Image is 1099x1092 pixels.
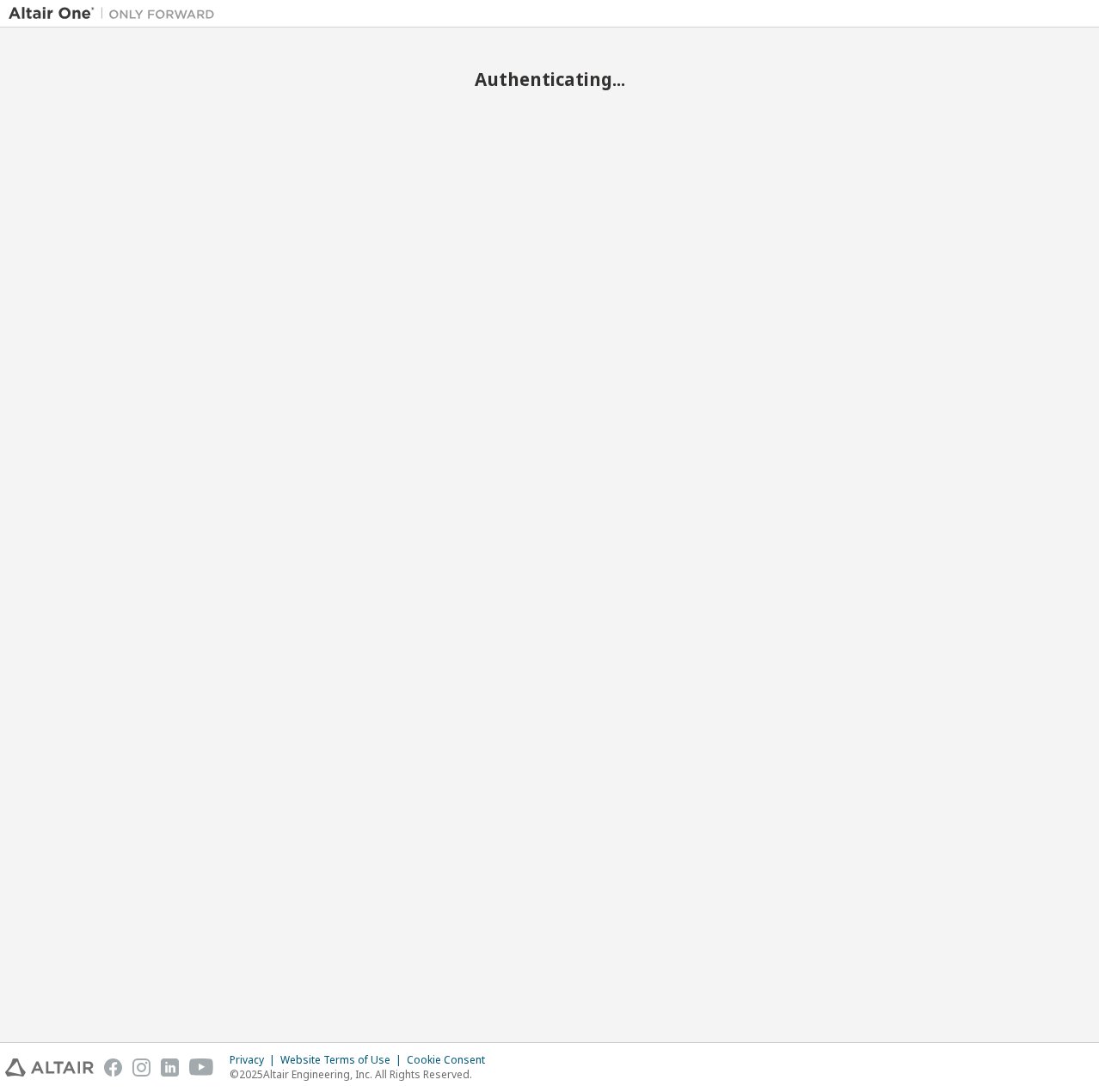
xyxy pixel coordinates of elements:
img: youtube.svg [189,1058,214,1077]
img: facebook.svg [104,1058,122,1077]
h2: Authenticating... [9,68,1090,90]
img: altair_logo.svg [5,1058,94,1077]
img: instagram.svg [132,1058,150,1077]
div: Cookie Consent [407,1053,495,1067]
img: linkedin.svg [161,1058,179,1077]
img: Altair One [9,5,224,22]
div: Website Terms of Use [280,1053,407,1067]
p: © 2025 Altair Engineering, Inc. All Rights Reserved. [230,1067,495,1082]
div: Privacy [230,1053,280,1067]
